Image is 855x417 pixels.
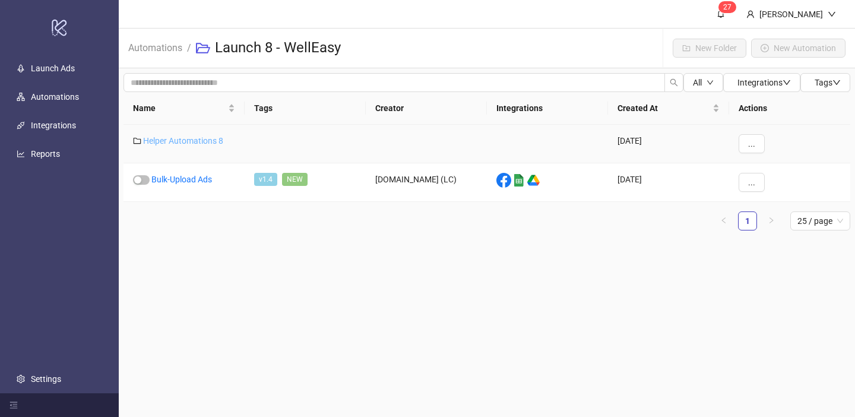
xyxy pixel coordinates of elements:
a: Settings [31,374,61,384]
span: NEW [282,173,308,186]
div: [DOMAIN_NAME] (LC) [366,163,487,202]
span: user [746,10,755,18]
div: [PERSON_NAME] [755,8,828,21]
sup: 27 [718,1,736,13]
a: Integrations [31,121,76,130]
a: 1 [739,212,756,230]
a: Reports [31,149,60,159]
button: New Automation [751,39,845,58]
span: 25 / page [797,212,843,230]
button: ... [739,134,765,153]
span: ... [748,178,755,187]
span: down [707,79,714,86]
span: folder-open [196,41,210,55]
th: Integrations [487,92,608,125]
span: down [832,78,841,87]
span: left [720,217,727,224]
h3: Launch 8 - WellEasy [215,39,341,58]
span: ... [748,139,755,149]
span: menu-fold [9,401,18,409]
a: Automations [31,92,79,102]
th: Name [123,92,245,125]
span: folder [133,137,141,145]
div: Page Size [790,211,850,230]
th: Creator [366,92,487,125]
button: ... [739,173,765,192]
li: / [187,39,191,58]
button: left [714,211,733,230]
span: Integrations [737,78,791,87]
span: All [693,78,702,87]
th: Created At [608,92,729,125]
div: [DATE] [608,125,729,163]
span: bell [717,10,725,18]
button: Alldown [683,73,723,92]
span: down [828,10,836,18]
button: Tagsdown [800,73,850,92]
li: 1 [738,211,757,230]
span: Name [133,102,226,115]
button: right [762,211,781,230]
th: Actions [729,92,850,125]
span: 7 [727,3,731,11]
li: Previous Page [714,211,733,230]
span: 2 [723,3,727,11]
span: Tags [815,78,841,87]
span: down [783,78,791,87]
a: Bulk-Upload Ads [151,175,212,184]
th: Tags [245,92,366,125]
button: Integrationsdown [723,73,800,92]
span: right [768,217,775,224]
button: New Folder [673,39,746,58]
div: [DATE] [608,163,729,202]
a: Launch Ads [31,64,75,73]
span: search [670,78,678,87]
li: Next Page [762,211,781,230]
span: v1.4 [254,173,277,186]
span: Created At [617,102,710,115]
a: Helper Automations 8 [143,136,223,146]
a: Automations [126,40,185,53]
